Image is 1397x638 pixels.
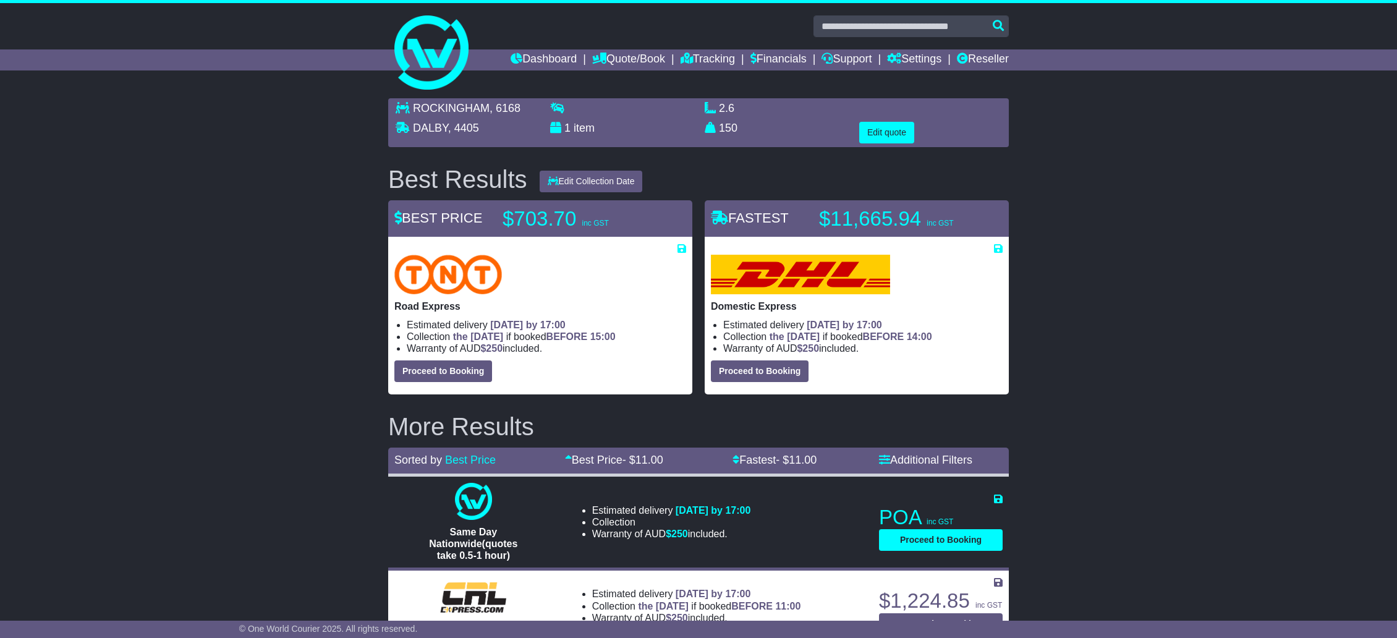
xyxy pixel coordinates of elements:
[750,49,807,70] a: Financials
[394,300,686,312] p: Road Express
[564,122,571,134] span: 1
[445,454,496,466] a: Best Price
[453,331,503,342] span: the [DATE]
[879,454,972,466] a: Additional Filters
[622,454,663,466] span: - $
[592,516,751,528] li: Collection
[565,454,663,466] a: Best Price- $11.00
[775,601,800,611] span: 11:00
[797,343,819,354] span: $
[879,613,1003,635] button: Proceed to Booking
[486,343,503,354] span: 250
[407,342,686,354] li: Warranty of AUD included.
[394,210,482,226] span: BEST PRICE
[776,454,817,466] span: - $
[407,319,686,331] li: Estimated delivery
[635,454,663,466] span: 11.00
[394,360,492,382] button: Proceed to Booking
[638,601,688,611] span: the [DATE]
[822,49,872,70] a: Support
[407,331,686,342] li: Collection
[863,331,904,342] span: BEFORE
[574,122,595,134] span: item
[681,49,735,70] a: Tracking
[592,49,665,70] a: Quote/Book
[480,343,503,354] span: $
[957,49,1009,70] a: Reseller
[807,320,882,330] span: [DATE] by 17:00
[239,624,418,634] span: © One World Courier 2025. All rights reserved.
[582,219,608,228] span: inc GST
[879,505,1003,530] p: POA
[770,331,932,342] span: if booked
[719,122,737,134] span: 150
[511,49,577,70] a: Dashboard
[592,612,801,624] li: Warranty of AUD included.
[433,579,514,616] img: CRL: General
[429,527,517,561] span: Same Day Nationwide(quotes take 0.5-1 hour)
[927,517,953,526] span: inc GST
[819,206,974,231] p: $11,665.94
[448,122,479,134] span: , 4405
[490,320,566,330] span: [DATE] by 17:00
[413,122,448,134] span: DALBY
[711,300,1003,312] p: Domestic Express
[731,601,773,611] span: BEFORE
[540,171,643,192] button: Edit Collection Date
[802,343,819,354] span: 250
[592,504,751,516] li: Estimated delivery
[887,49,941,70] a: Settings
[592,588,801,600] li: Estimated delivery
[671,613,688,623] span: 250
[711,210,789,226] span: FASTEST
[546,331,588,342] span: BEFORE
[879,529,1003,551] button: Proceed to Booking
[723,319,1003,331] li: Estimated delivery
[975,601,1002,610] span: inc GST
[382,166,533,193] div: Best Results
[789,454,817,466] span: 11.00
[592,528,751,540] li: Warranty of AUD included.
[711,360,809,382] button: Proceed to Booking
[927,219,953,228] span: inc GST
[638,601,800,611] span: if booked
[592,600,801,612] li: Collection
[711,255,890,294] img: DHL: Domestic Express
[671,529,688,539] span: 250
[666,613,688,623] span: $
[770,331,820,342] span: the [DATE]
[394,255,502,294] img: TNT Domestic: Road Express
[907,331,932,342] span: 14:00
[453,331,616,342] span: if booked
[879,589,1003,613] p: $1,224.85
[490,102,520,114] span: , 6168
[503,206,657,231] p: $703.70
[732,454,817,466] a: Fastest- $11.00
[388,413,1009,440] h2: More Results
[666,529,688,539] span: $
[590,331,616,342] span: 15:00
[859,122,914,143] button: Edit quote
[394,454,442,466] span: Sorted by
[723,342,1003,354] li: Warranty of AUD included.
[413,102,490,114] span: ROCKINGHAM
[676,589,751,599] span: [DATE] by 17:00
[455,483,492,520] img: One World Courier: Same Day Nationwide(quotes take 0.5-1 hour)
[723,331,1003,342] li: Collection
[676,505,751,516] span: [DATE] by 17:00
[719,102,734,114] span: 2.6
